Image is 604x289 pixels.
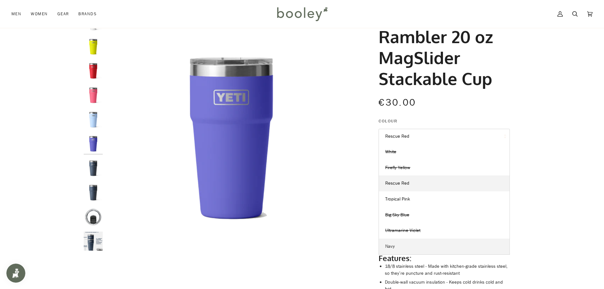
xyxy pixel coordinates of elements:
[385,227,420,233] span: Ultramarine Violet
[84,37,103,56] img: Yeti Rambler 20 oz MagSlider Stackable Cup Firefly Yellow - Booley Galway
[379,191,510,207] a: Tropical Pink
[379,96,416,109] span: €30.00
[379,253,510,263] h2: Features:
[57,11,69,17] span: Gear
[11,11,21,17] span: Men
[6,264,25,283] iframe: Button to open loyalty program pop-up
[385,165,410,171] span: Firefly Yellow
[379,26,505,89] h1: Rambler 20 oz MagSlider Stackable Cup
[385,263,510,277] li: 18/8 stainless steel - Made with kitchen-grade stainless steel, so they’re puncture and rust-resi...
[379,223,510,239] a: Ultramarine Violet
[379,239,510,254] a: Navy
[274,5,330,23] img: Booley
[84,232,103,251] img: Yeti Rambler 20 oz MagSlider Stackable Cup Navy - Booley Galway
[379,175,510,191] a: Rescue Red
[78,11,97,17] span: Brands
[379,144,510,160] a: White
[84,86,103,105] img: Yeti Rambler 20 oz MagSlider Stackable Cup Tropical Pink - Booley Galway
[385,149,396,155] span: White
[84,61,103,80] img: Yeti Rambler 20 oz MagSlider Stackable Cup Rescue Red - Booley Galway
[385,243,395,249] span: Navy
[379,129,510,144] button: Rescue Red
[385,196,410,202] span: Tropical Pink
[84,207,103,226] img: Yeti Rambler 20 oz MagSlider Stackable Cup - Booley Galway
[379,160,510,176] a: Firefly Yellow
[379,118,397,124] span: Colour
[84,110,103,129] img: Yeti Rambler 20 oz MagSlider Stackable Cup Big Sky Blue - Booley Galway
[84,159,103,178] img: Yeti Rambler 20 oz MagSlider Stackable Cup Navy - Booley Galway
[385,180,409,186] span: Rescue Red
[106,13,357,264] img: Yeti Rambler 20 oz MagSlider Stackable Cup Ultramarine Violet - Booley Galway
[84,134,103,153] img: Yeti Rambler 20 oz MagSlider Stackable Cup Ultramarine Violet - Booley Galway
[84,183,103,202] img: Yeti Rambler 20 oz MagSlider Stackable Cup Navy - Booley Galway
[31,11,48,17] span: Women
[379,207,510,223] a: Big Sky Blue
[385,212,409,218] span: Big Sky Blue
